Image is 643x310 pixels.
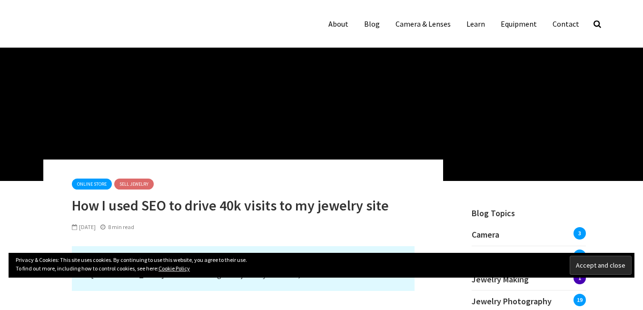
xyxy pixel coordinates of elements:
span: Courses [472,251,501,262]
span: Camera [472,229,499,240]
span: [DATE] [72,223,96,230]
p: This is a guest post by [PERSON_NAME], a [DEMOGRAPHIC_DATA] entrepreneur living in [GEOGRAPHIC_DA... [72,246,415,291]
a: Online Store [72,179,112,190]
a: Cookie Policy [158,265,190,272]
span: 19 [574,294,586,306]
a: Jewelry Making1 [472,269,586,290]
h4: Blog Topics [457,195,600,219]
span: 1 [574,250,586,262]
a: Sell Jewelry [114,179,154,190]
a: About [321,14,356,33]
a: Camera3 [472,229,586,246]
a: Courses1 [472,246,586,268]
a: Vivalatina [300,269,335,280]
span: 3 [574,227,586,240]
a: Contact [545,14,586,33]
span: 1 [574,272,586,284]
h1: How I used SEO to drive 40k visits to my jewelry site [72,197,415,214]
span: Jewelry Making [472,274,529,285]
input: Accept and close [570,256,632,275]
span: Jewelry Photography [472,296,552,307]
div: 8 min read [100,223,134,231]
a: Blog [357,14,387,33]
a: Camera & Lenses [388,14,458,33]
div: Privacy & Cookies: This site uses cookies. By continuing to use this website, you agree to their ... [9,253,634,278]
a: Learn [459,14,492,33]
a: Equipment [494,14,544,33]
